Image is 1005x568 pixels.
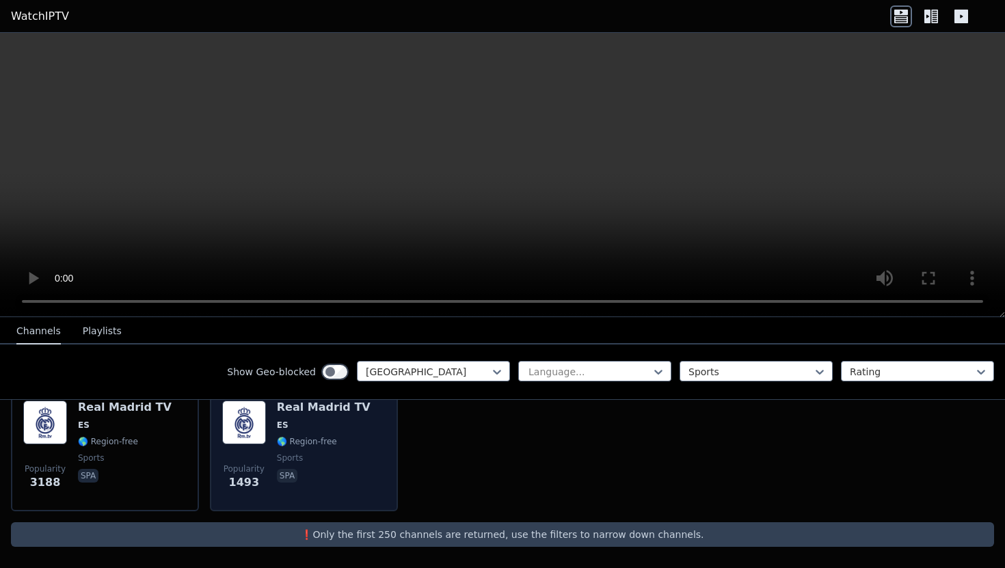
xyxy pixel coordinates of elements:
p: ❗️Only the first 250 channels are returned, use the filters to narrow down channels. [16,528,989,541]
button: Playlists [83,319,122,344]
span: 1493 [229,474,260,491]
h6: Real Madrid TV [277,401,371,414]
span: 🌎 Region-free [277,436,337,447]
span: Popularity [25,463,66,474]
span: sports [78,452,104,463]
span: sports [277,452,303,463]
a: WatchIPTV [11,8,69,25]
button: Channels [16,319,61,344]
h6: Real Madrid TV [78,401,172,414]
label: Show Geo-blocked [227,365,316,379]
img: Real Madrid TV [23,401,67,444]
p: spa [78,469,98,483]
span: 3188 [30,474,61,491]
span: ES [78,420,90,431]
span: Popularity [224,463,265,474]
p: spa [277,469,297,483]
span: ES [277,420,289,431]
img: Real Madrid TV [222,401,266,444]
span: 🌎 Region-free [78,436,138,447]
